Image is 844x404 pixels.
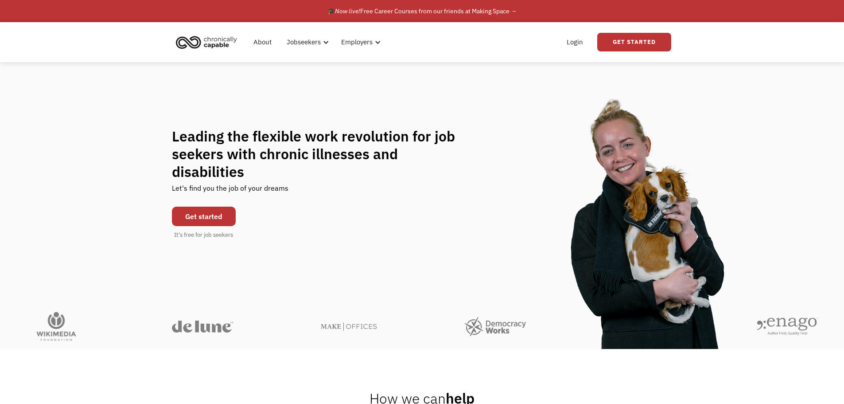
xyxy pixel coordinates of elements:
div: It's free for job seekers [174,231,233,239]
div: Employers [341,37,373,47]
div: Let's find you the job of your dreams [172,180,288,202]
div: Employers [336,28,383,56]
a: About [248,28,277,56]
img: Chronically Capable logo [173,32,240,52]
div: Jobseekers [287,37,321,47]
a: home [173,32,244,52]
a: Get Started [597,33,671,51]
h1: Leading the flexible work revolution for job seekers with chronic illnesses and disabilities [172,127,472,180]
a: Get started [172,207,236,226]
div: 🎓 Free Career Courses from our friends at Making Space → [327,6,517,16]
em: Now live! [335,7,360,15]
div: Jobseekers [281,28,331,56]
a: Login [561,28,588,56]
